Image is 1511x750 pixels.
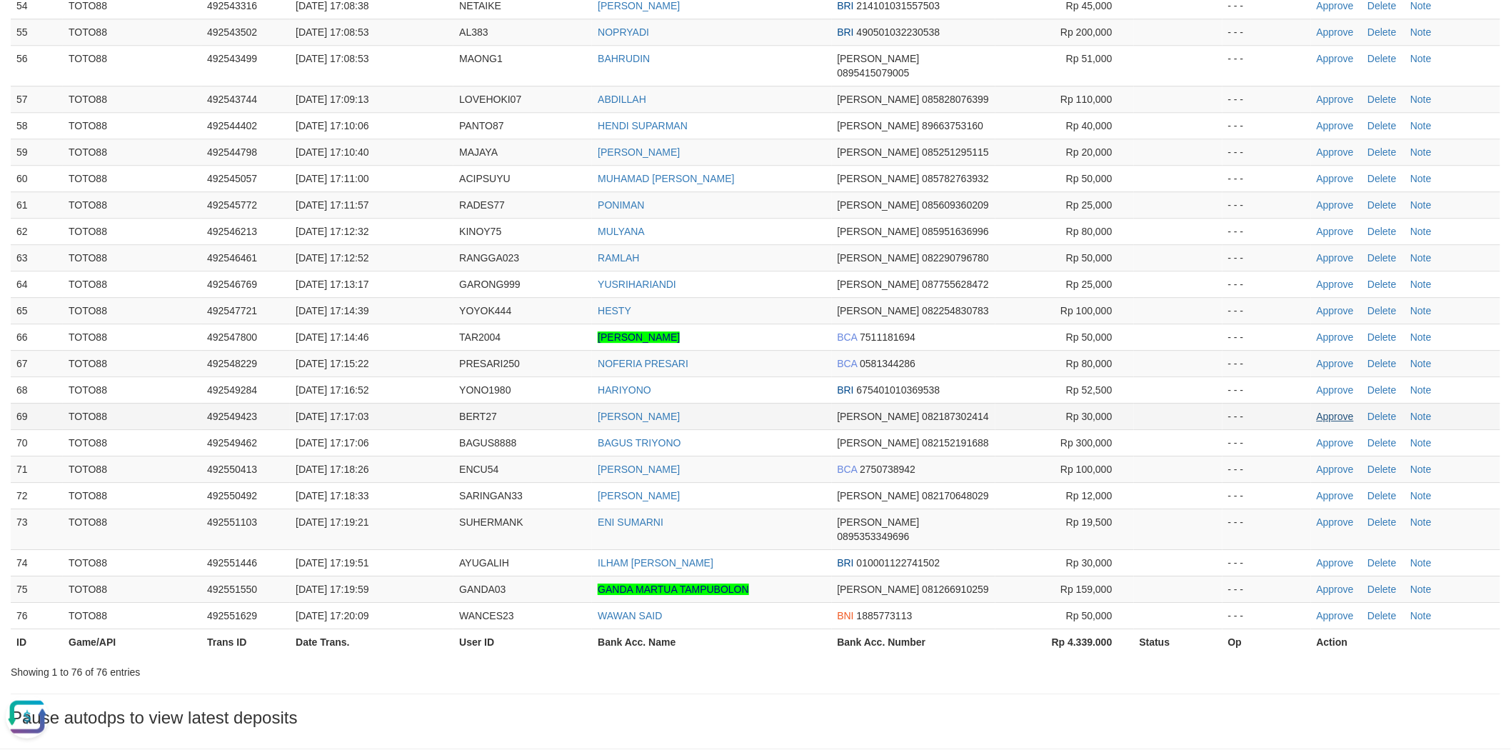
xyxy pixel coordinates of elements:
span: 492546769 [207,279,257,290]
span: YONO1980 [459,384,511,396]
span: [PERSON_NAME] [838,305,920,316]
span: [DATE] 17:12:32 [296,226,368,237]
span: [DATE] 17:12:52 [296,252,368,264]
span: Copy 675401010369538 to clipboard [857,384,940,396]
th: Bank Acc. Number [832,629,995,655]
td: TOTO88 [63,139,201,165]
span: 492551629 [207,610,257,621]
td: TOTO88 [63,324,201,350]
td: 58 [11,112,63,139]
td: TOTO88 [63,429,201,456]
span: [PERSON_NAME] [838,490,920,501]
a: Approve [1317,53,1354,64]
a: Delete [1367,173,1396,184]
span: Rp 80,000 [1066,226,1113,237]
td: 72 [11,482,63,509]
a: RAMLAH [598,252,639,264]
a: Delete [1367,120,1396,131]
th: Status [1134,629,1223,655]
a: Approve [1317,305,1354,316]
span: Rp 100,000 [1060,464,1112,475]
a: Approve [1317,584,1354,595]
span: [DATE] 17:09:13 [296,94,368,105]
span: Copy 1885773113 to clipboard [857,610,913,621]
a: Approve [1317,411,1354,422]
td: TOTO88 [63,112,201,139]
span: 492543744 [207,94,257,105]
a: Delete [1367,26,1396,38]
a: HESTY [598,305,631,316]
span: 492549423 [207,411,257,422]
th: Op [1223,629,1311,655]
td: 74 [11,549,63,576]
a: Approve [1317,331,1354,343]
td: - - - [1223,191,1311,218]
span: AYUGALIH [459,557,509,569]
span: 492544798 [207,146,257,158]
span: 492547721 [207,305,257,316]
span: [DATE] 17:16:52 [296,384,368,396]
a: Note [1410,199,1432,211]
td: TOTO88 [63,456,201,482]
span: Copy 081266910259 to clipboard [923,584,989,595]
span: [DATE] 17:14:39 [296,305,368,316]
a: Note [1410,146,1432,158]
a: Approve [1317,120,1354,131]
a: Delete [1367,584,1396,595]
span: 492546461 [207,252,257,264]
span: Copy 087755628472 to clipboard [923,279,989,290]
td: TOTO88 [63,45,201,86]
span: Rp 100,000 [1060,305,1112,316]
a: Delete [1367,305,1396,316]
td: 61 [11,191,63,218]
span: Rp 50,000 [1066,252,1113,264]
span: [PERSON_NAME] [838,199,920,211]
span: [PERSON_NAME] [838,120,920,131]
a: GANDA MARTUA TAMPUBOLON [598,584,749,595]
th: Rp 4.339.000 [995,629,1134,655]
span: Copy 082170648029 to clipboard [923,490,989,501]
a: Note [1410,279,1432,290]
span: Rp 30,000 [1066,411,1113,422]
a: PONIMAN [598,199,644,211]
td: - - - [1223,86,1311,112]
a: Note [1410,53,1432,64]
a: Approve [1317,173,1354,184]
span: 492551103 [207,516,257,528]
span: Copy 0895415079005 to clipboard [838,67,910,79]
span: Rp 110,000 [1060,94,1112,105]
td: TOTO88 [63,86,201,112]
td: TOTO88 [63,403,201,429]
a: BAHRUDIN [598,53,650,64]
td: - - - [1223,602,1311,629]
span: 492549284 [207,384,257,396]
a: Delete [1367,226,1396,237]
a: NOPRYADI [598,26,649,38]
a: Approve [1317,384,1354,396]
td: - - - [1223,509,1311,549]
span: 492543499 [207,53,257,64]
span: 492546213 [207,226,257,237]
a: Note [1410,584,1432,595]
a: Note [1410,557,1432,569]
td: TOTO88 [63,482,201,509]
td: - - - [1223,456,1311,482]
a: Delete [1367,53,1396,64]
th: User ID [453,629,592,655]
span: [DATE] 17:08:53 [296,53,368,64]
a: Delete [1367,464,1396,475]
a: Approve [1317,437,1354,449]
a: Note [1410,331,1432,343]
span: Rp 200,000 [1060,26,1112,38]
span: PANTO87 [459,120,504,131]
span: [DATE] 17:18:26 [296,464,368,475]
span: BRI [838,384,854,396]
a: Delete [1367,490,1396,501]
span: 492549462 [207,437,257,449]
a: Note [1410,94,1432,105]
span: TAR2004 [459,331,501,343]
span: Rp 40,000 [1066,120,1113,131]
td: - - - [1223,429,1311,456]
td: 76 [11,602,63,629]
span: GANDA03 [459,584,506,595]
